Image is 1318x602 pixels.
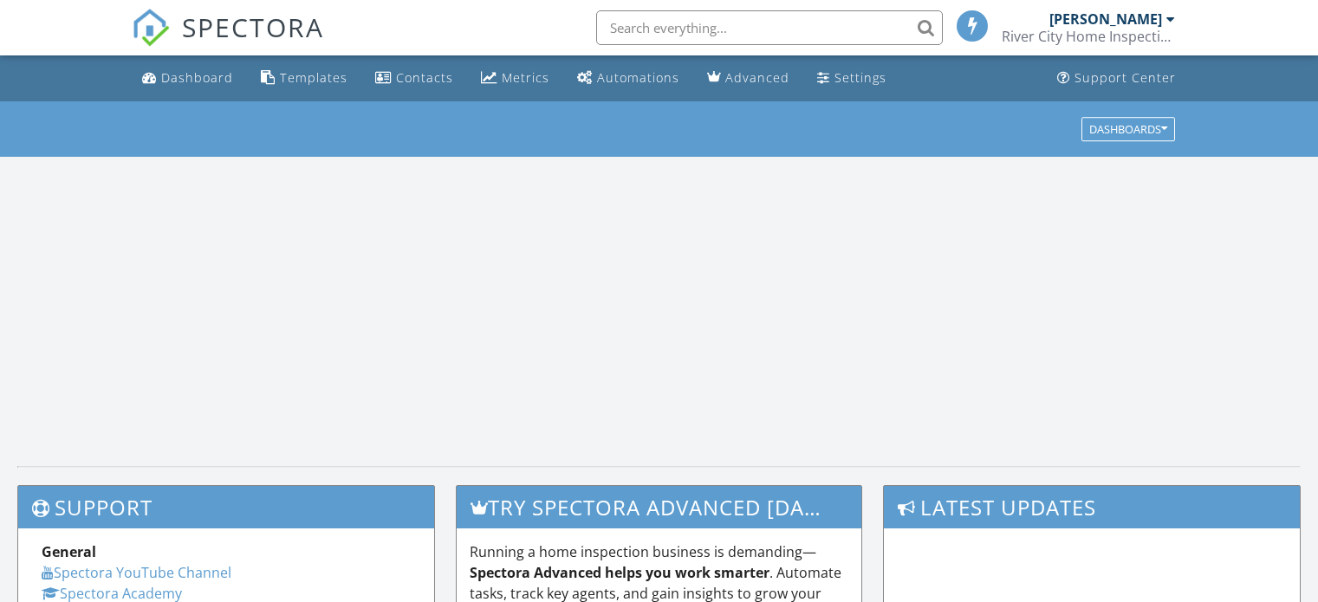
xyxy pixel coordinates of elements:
[884,486,1300,528] h3: Latest Updates
[474,62,556,94] a: Metrics
[1002,28,1175,45] div: River City Home Inspection
[597,69,679,86] div: Automations
[596,10,943,45] input: Search everything...
[810,62,893,94] a: Settings
[280,69,347,86] div: Templates
[470,563,769,582] strong: Spectora Advanced helps you work smarter
[700,62,796,94] a: Advanced
[570,62,686,94] a: Automations (Basic)
[1049,10,1162,28] div: [PERSON_NAME]
[42,542,96,561] strong: General
[834,69,886,86] div: Settings
[182,9,324,45] span: SPECTORA
[254,62,354,94] a: Templates
[457,486,862,528] h3: Try spectora advanced [DATE]
[135,62,240,94] a: Dashboard
[1089,123,1167,135] div: Dashboards
[18,486,434,528] h3: Support
[42,563,231,582] a: Spectora YouTube Channel
[725,69,789,86] div: Advanced
[1050,62,1183,94] a: Support Center
[1081,117,1175,141] button: Dashboards
[132,23,324,60] a: SPECTORA
[396,69,453,86] div: Contacts
[1075,69,1176,86] div: Support Center
[502,69,549,86] div: Metrics
[161,69,233,86] div: Dashboard
[132,9,170,47] img: The Best Home Inspection Software - Spectora
[368,62,460,94] a: Contacts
